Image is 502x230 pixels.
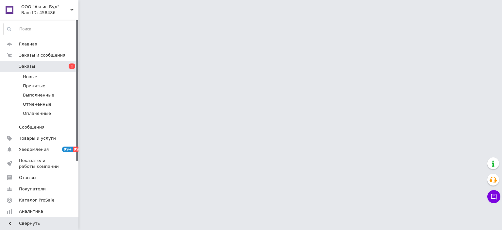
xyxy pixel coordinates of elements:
[21,10,78,16] div: Ваш ID: 458486
[487,190,500,203] button: Чат с покупателем
[19,147,49,152] span: Уведомления
[62,147,73,152] span: 99+
[69,63,75,69] span: 1
[21,4,70,10] span: ООО "Аксис-Буд"
[19,41,37,47] span: Главная
[23,92,54,98] span: Выполненные
[19,175,36,181] span: Отзывы
[19,135,56,141] span: Товары и услуги
[73,147,84,152] span: 99+
[19,186,46,192] span: Покупатели
[23,83,45,89] span: Принятые
[23,74,37,80] span: Новые
[23,101,51,107] span: Отмененные
[19,208,43,214] span: Аналитика
[4,23,77,35] input: Поиск
[19,197,54,203] span: Каталог ProSale
[19,158,60,169] span: Показатели работы компании
[19,63,35,69] span: Заказы
[19,52,65,58] span: Заказы и сообщения
[23,111,51,116] span: Оплаченные
[19,124,44,130] span: Сообщения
